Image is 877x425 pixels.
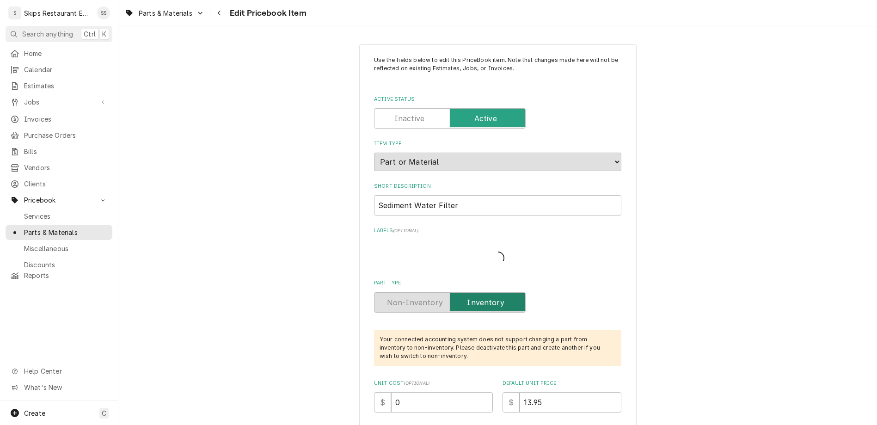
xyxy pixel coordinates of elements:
[6,26,112,42] button: Search anythingCtrlK
[374,183,621,190] label: Short Description
[22,29,73,39] span: Search anything
[6,62,112,77] a: Calendar
[24,130,108,140] span: Purchase Orders
[24,382,107,392] span: What's New
[374,380,493,387] label: Unit Cost
[102,29,106,39] span: K
[6,268,112,283] a: Reports
[227,7,307,19] span: Edit Pricebook Item
[6,209,112,224] a: Services
[374,279,621,287] label: Part Type
[24,409,45,417] span: Create
[503,380,621,387] label: Default Unit Price
[374,96,621,103] label: Active Status
[503,380,621,413] div: Default Unit Price
[374,140,621,148] label: Item Type
[503,392,520,413] div: $
[6,380,112,395] a: Go to What's New
[24,195,94,205] span: Pricebook
[6,78,112,93] a: Estimates
[374,140,621,171] div: Item Type
[374,227,621,268] div: Labels
[374,227,621,234] label: Labels
[24,97,94,107] span: Jobs
[374,56,621,81] p: Use the fields below to edit this PriceBook item. Note that changes made here will not be reflect...
[24,271,108,280] span: Reports
[24,211,108,221] span: Services
[374,292,621,313] div: Inventory
[24,49,108,58] span: Home
[24,260,108,270] span: Discounts
[404,381,429,386] span: ( optional )
[8,6,21,19] div: S
[6,160,112,175] a: Vendors
[97,6,110,19] div: Shan Skipper's Avatar
[6,144,112,159] a: Bills
[84,29,96,39] span: Ctrl
[374,279,621,312] div: Part Type
[6,363,112,379] a: Go to Help Center
[24,179,108,189] span: Clients
[24,228,108,237] span: Parts & Materials
[6,94,112,110] a: Go to Jobs
[6,192,112,208] a: Go to Pricebook
[24,147,108,156] span: Bills
[24,114,108,124] span: Invoices
[6,46,112,61] a: Home
[24,65,108,74] span: Calendar
[491,249,504,268] span: Loading...
[6,111,112,127] a: Invoices
[24,244,108,253] span: Miscellaneous
[121,6,208,21] a: Go to Parts & Materials
[6,176,112,191] a: Clients
[212,6,227,20] button: Navigate back
[374,96,621,129] div: Active Status
[374,392,391,413] div: $
[97,6,110,19] div: SS
[24,163,108,172] span: Vendors
[24,366,107,376] span: Help Center
[139,8,192,18] span: Parts & Materials
[6,241,112,256] a: Miscellaneous
[393,228,419,233] span: ( optional )
[374,195,621,216] input: Name used to describe this Part or Material
[6,225,112,240] a: Parts & Materials
[6,128,112,143] a: Purchase Orders
[374,183,621,216] div: Short Description
[380,335,612,361] div: Your connected accounting system does not support changing a part from inventory to non-inventory...
[24,8,92,18] div: Skips Restaurant Equipment
[24,81,108,91] span: Estimates
[374,380,493,413] div: Unit Cost
[102,408,106,418] span: C
[6,257,112,272] a: Discounts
